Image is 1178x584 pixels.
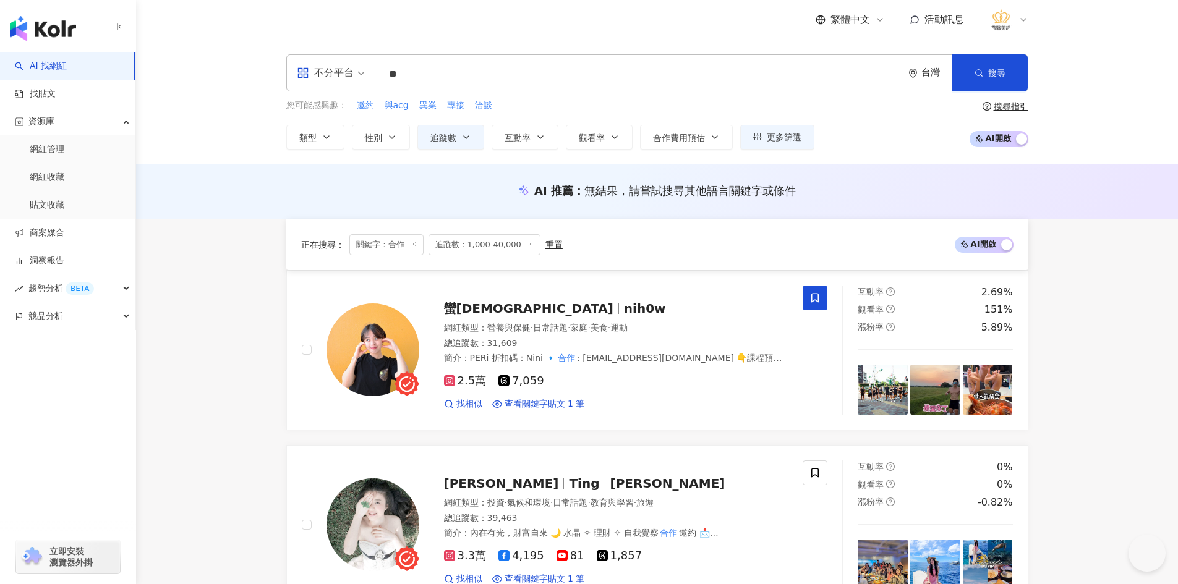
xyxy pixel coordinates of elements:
[568,323,570,332] span: ·
[566,125,633,150] button: 觀看率
[327,478,419,571] img: KOL Avatar
[15,227,64,239] a: 商案媒合
[858,365,908,415] img: post-image
[767,132,801,142] span: 更多篩選
[15,88,56,100] a: 找貼文
[858,497,884,507] span: 漲粉率
[978,496,1013,509] div: -0.82%
[357,99,374,112] span: 邀約
[444,512,788,525] div: 總追蹤數 ： 39,463
[553,497,587,507] span: 日常話題
[610,323,628,332] span: 運動
[49,546,93,568] span: 立即安裝 瀏覽器外掛
[365,133,382,143] span: 性別
[858,305,884,315] span: 觀看率
[858,480,884,489] span: 觀看率
[417,125,484,150] button: 追蹤數
[531,323,533,332] span: ·
[570,323,587,332] span: 家庭
[921,67,952,78] div: 台灣
[286,125,344,150] button: 類型
[587,323,590,332] span: ·
[984,303,1013,316] div: 151%
[963,365,1013,415] img: post-image
[487,323,531,332] span: 營養與保健
[430,133,456,143] span: 追蹤數
[20,547,44,567] img: chrome extension
[474,99,493,112] button: 洽談
[505,497,507,507] span: ·
[858,287,884,297] span: 互動率
[444,549,487,562] span: 3.3萬
[557,549,584,562] span: 81
[886,480,895,488] span: question-circle
[498,375,544,387] span: 7,059
[659,526,680,540] mark: 合作
[534,183,796,198] div: AI 推薦 ：
[624,301,666,316] span: nih0w
[475,99,492,112] span: 洽談
[908,69,918,78] span: environment
[988,68,1005,78] span: 搜尋
[384,99,409,112] button: 與acg
[634,497,636,507] span: ·
[299,133,317,143] span: 類型
[579,133,605,143] span: 觀看率
[429,234,540,255] span: 追蹤數：1,000-40,000
[356,99,375,112] button: 邀約
[30,143,64,156] a: 網紅管理
[456,398,482,410] span: 找相似
[994,101,1028,111] div: 搜尋指引
[533,323,568,332] span: 日常話題
[352,125,410,150] button: 性別
[550,497,553,507] span: ·
[446,99,465,112] button: 專接
[444,375,487,387] span: 2.5萬
[15,284,23,293] span: rise
[597,549,642,562] span: 1,857
[297,63,354,83] div: 不分平台
[591,497,634,507] span: 教育與學習
[989,8,1013,32] img: %E6%B3%95%E5%96%AC%E9%86%AB%E7%BE%8E%E8%A8%BA%E6%89%80_LOGO%20.png
[997,460,1012,474] div: 0%
[16,540,120,573] a: chrome extension立即安裝 瀏覽器外掛
[952,54,1028,91] button: 搜尋
[444,301,613,316] span: 蠻[DEMOGRAPHIC_DATA]
[587,497,590,507] span: ·
[297,67,309,79] span: appstore
[492,398,585,410] a: 查看關鍵字貼文 1 筆
[505,133,531,143] span: 互動率
[910,365,960,415] img: post-image
[830,13,870,27] span: 繁體中文
[447,99,464,112] span: 專接
[886,497,895,506] span: question-circle
[444,398,482,410] a: 找相似
[653,133,705,143] span: 合作費用預估
[30,171,64,184] a: 網紅收藏
[286,99,347,112] span: 您可能感興趣：
[419,99,437,112] span: 異業
[981,321,1013,334] div: 5.89%
[28,302,63,330] span: 競品分析
[487,497,505,507] span: 投資
[15,60,67,72] a: searchAI 找網紅
[301,240,344,250] span: 正在搜尋 ：
[858,462,884,472] span: 互動率
[10,16,76,41] img: logo
[444,497,788,509] div: 網紅類型 ：
[545,240,563,250] div: 重置
[591,323,608,332] span: 美食
[385,99,409,112] span: 與acg
[608,323,610,332] span: ·
[28,274,94,302] span: 趨勢分析
[444,337,788,350] div: 總追蹤數 ： 31,609
[327,303,419,396] img: KOL Avatar
[640,125,733,150] button: 合作費用預估
[470,353,557,363] span: PERi 折扣碼：Nini 🔹
[983,102,991,111] span: question-circle
[584,184,796,197] span: 無結果，請嘗試搜尋其他語言關鍵字或條件
[498,549,544,562] span: 4,195
[556,351,577,365] mark: 合作
[349,234,424,255] span: 關鍵字：合作
[505,398,585,410] span: 查看關鍵字貼文 1 筆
